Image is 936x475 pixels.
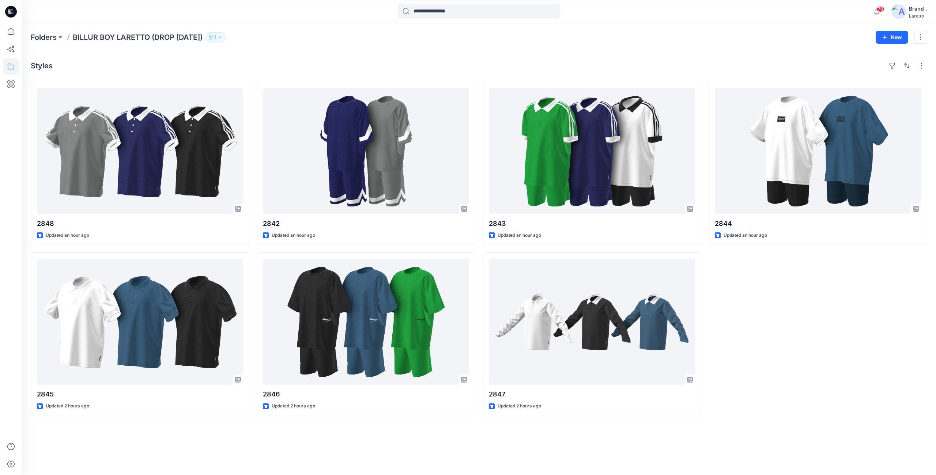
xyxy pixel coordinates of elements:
button: 1 [205,32,226,42]
p: 2843 [489,218,695,229]
div: Brand . [909,4,927,13]
p: 2845 [37,389,243,399]
img: avatar [891,4,906,19]
p: 1 [215,33,216,41]
p: Updated 2 hours ago [498,402,541,410]
a: 2846 [263,259,469,385]
span: 79 [876,6,884,12]
a: 2847 [489,259,695,385]
p: 2846 [263,389,469,399]
p: 2842 [263,218,469,229]
a: 2843 [489,88,695,214]
p: Updated 2 hours ago [46,402,89,410]
p: Updated an hour ago [724,232,767,239]
p: Updated an hour ago [498,232,541,239]
p: Updated an hour ago [46,232,89,239]
p: BILLUR BOY LARETTO (DROP [DATE]) [73,32,203,42]
button: New [876,31,908,44]
p: Updated 2 hours ago [272,402,315,410]
a: 2845 [37,259,243,385]
a: 2842 [263,88,469,214]
p: 2847 [489,389,695,399]
a: 2848 [37,88,243,214]
p: 2844 [715,218,921,229]
h4: Styles [31,61,53,70]
a: 2844 [715,88,921,214]
div: Laretto [909,13,927,19]
p: Updated an hour ago [272,232,315,239]
p: 2848 [37,218,243,229]
a: Folders [31,32,57,42]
